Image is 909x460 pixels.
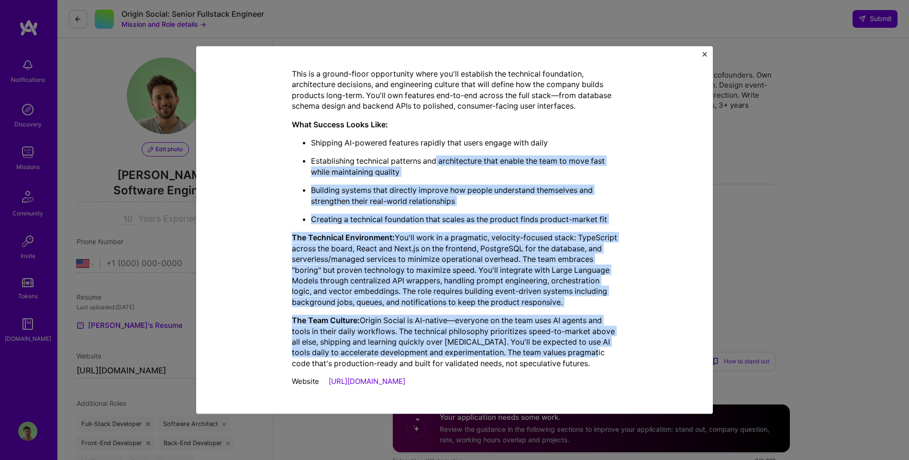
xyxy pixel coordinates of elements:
[311,137,617,148] p: Shipping AI-powered features rapidly that users engage with daily
[292,7,617,60] p: Origin Social needs an early-stage founding engineer to help shape their AI-powered consumer soci...
[311,185,617,206] p: Building systems that directly improve how people understand themselves and strengthen their real...
[292,315,617,369] p: Origin Social is AI-native—everyone on the team uses AI agents and tools in their daily workflows...
[292,377,319,386] span: Website
[292,232,617,307] p: You'll work in a pragmatic, velocity-focused stack: TypeScript across the board, React and Next.j...
[311,156,617,177] p: Establishing technical patterns and architecture that enable the team to move fast while maintain...
[292,68,617,112] p: This is a ground-floor opportunity where you'll establish the technical foundation, architecture ...
[702,52,707,62] button: Close
[292,119,388,129] strong: What Success Looks Like:
[329,377,405,386] a: [URL][DOMAIN_NAME]
[292,233,395,242] strong: The Technical Environment:
[292,315,360,325] strong: The Team Culture:
[311,214,617,224] p: Creating a technical foundation that scales as the product finds product-market fit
